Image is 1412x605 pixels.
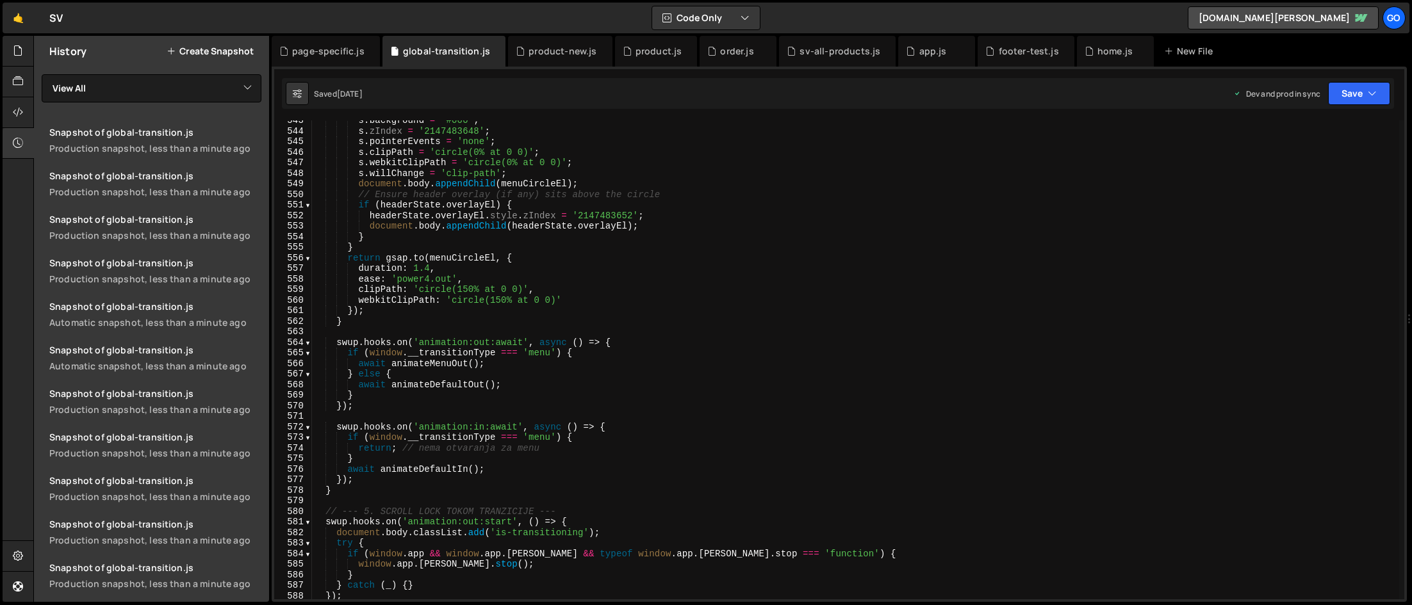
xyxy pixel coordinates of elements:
div: 552 [274,211,312,222]
a: Snapshot of global-transition.jsAutomatic snapshot, less than a minute ago [42,336,269,380]
div: 585 [274,559,312,570]
div: [DATE] [337,88,363,99]
div: 550 [274,190,312,200]
div: 558 [274,274,312,285]
div: 574 [274,443,312,454]
div: Snapshot of global-transition.js [49,518,261,530]
div: 546 [274,147,312,158]
h2: History [49,44,86,58]
div: 579 [274,496,312,506]
div: 563 [274,327,312,337]
div: 569 [274,390,312,401]
div: Automatic snapshot, less than a minute ago [49,360,261,372]
div: Snapshot of global-transition.js [49,387,261,399]
div: 578 [274,485,312,496]
div: Dev and prod in sync [1233,88,1320,99]
div: 559 [274,284,312,295]
div: Snapshot of global-transition.js [49,213,261,225]
a: 🤙 [3,3,34,33]
div: page-specific.js [292,45,365,58]
a: Snapshot of global-transition.jsProduction snapshot, less than a minute ago [42,118,269,162]
a: Snapshot of global-transition.jsProduction snapshot, less than a minute ago [42,423,269,467]
div: Production snapshot, less than a minute ago [49,577,261,590]
div: 543 [274,115,312,126]
div: 581 [274,517,312,528]
div: Snapshot of global-transition.js [49,474,261,487]
div: 571 [274,411,312,422]
div: 577 [274,474,312,485]
div: 549 [274,179,312,190]
div: Snapshot of global-transition.js [49,257,261,269]
button: Code Only [652,6,760,29]
div: global-transition.js [403,45,490,58]
a: Snapshot of global-transition.jsProduction snapshot, less than a minute ago [42,380,269,423]
div: 584 [274,549,312,560]
div: 553 [274,221,312,232]
div: 565 [274,348,312,359]
div: Production snapshot, less than a minute ago [49,229,261,241]
div: Saved [314,88,363,99]
div: SV [49,10,63,26]
div: 572 [274,422,312,433]
div: 554 [274,232,312,243]
div: 566 [274,359,312,369]
a: go [1383,6,1406,29]
div: 573 [274,432,312,443]
div: Production snapshot, less than a minute ago [49,534,261,546]
div: 583 [274,538,312,549]
div: 567 [274,369,312,380]
div: order.js [720,45,753,58]
div: 545 [274,136,312,147]
div: Snapshot of global-transition.js [49,126,261,138]
div: Production snapshot, less than a minute ago [49,447,261,459]
a: Snapshot of global-transition.jsProduction snapshot, less than a minute ago [42,206,269,249]
div: 564 [274,337,312,348]
div: Automatic snapshot, less than a minute ago [49,316,261,328]
div: product-new.js [529,45,596,58]
button: Save [1328,82,1390,105]
a: Snapshot of global-transition.jsProduction snapshot, less than a minute ago [42,467,269,510]
div: Production snapshot, less than a minute ago [49,142,261,154]
div: 586 [274,570,312,581]
div: 561 [274,305,312,316]
div: 556 [274,253,312,264]
a: Snapshot of global-transition.jsAutomatic snapshot, less than a minute ago [42,293,269,336]
div: footer-test.js [999,45,1059,58]
div: 560 [274,295,312,306]
a: Snapshot of global-transition.jsProduction snapshot, less than a minute ago [42,249,269,293]
div: 576 [274,464,312,475]
div: 562 [274,316,312,327]
div: 551 [274,200,312,211]
div: product.js [636,45,682,58]
div: Production snapshot, less than a minute ago [49,273,261,285]
div: Snapshot of global-transition.js [49,344,261,356]
div: 588 [274,591,312,602]
div: 582 [274,528,312,538]
a: [DOMAIN_NAME][PERSON_NAME] [1188,6,1379,29]
div: Snapshot of global-transition.js [49,300,261,312]
div: 568 [274,380,312,391]
div: 548 [274,168,312,179]
div: Production snapshot, less than a minute ago [49,403,261,415]
div: 557 [274,263,312,274]
div: Production snapshot, less than a minute ago [49,490,261,503]
div: 580 [274,506,312,517]
div: Production snapshot, less than a minute ago [49,186,261,198]
div: 587 [274,580,312,591]
div: Snapshot of global-transition.js [49,170,261,182]
a: Snapshot of global-transition.jsProduction snapshot, less than a minute ago [42,554,269,597]
div: Snapshot of global-transition.js [49,431,261,443]
div: 544 [274,126,312,137]
div: 575 [274,453,312,464]
a: Snapshot of global-transition.jsProduction snapshot, less than a minute ago [42,510,269,554]
div: app.js [919,45,947,58]
div: New File [1164,45,1218,58]
div: Snapshot of global-transition.js [49,561,261,574]
div: sv-all-products.js [800,45,880,58]
div: 555 [274,242,312,253]
button: Create Snapshot [167,46,254,56]
div: home.js [1097,45,1133,58]
div: 570 [274,401,312,412]
a: Snapshot of global-transition.jsProduction snapshot, less than a minute ago [42,162,269,206]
